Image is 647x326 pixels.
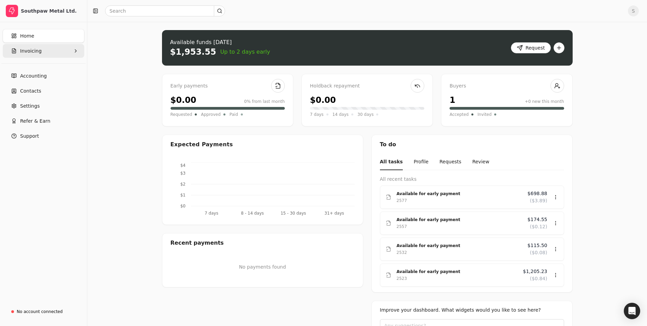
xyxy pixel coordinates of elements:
div: $0.00 [171,94,196,106]
span: $174.55 [528,216,547,223]
div: Holdback repayment [310,82,424,90]
span: Invited [477,111,491,118]
div: To do [372,135,572,154]
span: ($0.84) [530,275,547,282]
div: 2532 [397,249,407,256]
div: +0 new this month [525,98,564,105]
tspan: 31+ days [324,211,344,216]
button: S [628,5,639,16]
span: Settings [20,103,40,110]
tspan: 7 days [205,211,218,216]
tspan: $3 [180,171,185,176]
span: Requested [171,111,192,118]
a: No account connected [3,305,84,318]
div: Buyers [450,82,564,90]
span: $115.50 [528,242,547,249]
button: Refer & Earn [3,114,84,128]
span: Approved [201,111,221,118]
tspan: 15 - 30 days [280,211,306,216]
span: Up to 2 days early [220,48,270,56]
tspan: $1 [180,193,185,198]
span: $698.88 [528,190,547,197]
div: Early payments [171,82,285,90]
input: Search [105,5,225,16]
a: Contacts [3,84,84,98]
div: 0% from last month [244,98,285,105]
tspan: 8 - 14 days [241,211,264,216]
div: Available funds [DATE] [170,38,270,46]
div: Recent payments [162,233,363,253]
button: Invoicing [3,44,84,58]
div: $0.00 [310,94,336,106]
div: $1,953.55 [170,46,216,57]
div: 2557 [397,223,407,230]
button: Review [472,154,489,170]
div: No account connected [17,309,63,315]
span: Refer & Earn [20,118,50,125]
button: All tasks [380,154,403,170]
div: Available for early payment [397,242,522,249]
button: Requests [439,154,461,170]
div: Available for early payment [397,268,518,275]
div: 2577 [397,197,407,204]
div: Improve your dashboard. What widgets would you like to see here? [380,307,564,314]
tspan: $2 [180,182,185,187]
span: 14 days [333,111,349,118]
span: Home [20,32,34,40]
a: Accounting [3,69,84,83]
span: 7 days [310,111,324,118]
p: No payments found [171,263,355,271]
div: Available for early payment [397,190,522,197]
div: Available for early payment [397,216,522,223]
span: Accounting [20,72,47,80]
div: All recent tasks [380,176,564,183]
div: 1 [450,94,455,106]
button: Support [3,129,84,143]
div: Open Intercom Messenger [624,303,640,319]
a: Home [3,29,84,43]
tspan: $0 [180,204,185,208]
div: Southpaw Metal Ltd. [21,8,81,14]
span: ($0.08) [530,249,547,256]
span: Support [20,133,39,140]
span: 30 days [357,111,373,118]
span: Invoicing [20,47,42,55]
a: Settings [3,99,84,113]
span: Contacts [20,87,41,95]
span: ($0.12) [530,223,547,230]
span: Paid [230,111,238,118]
div: 2523 [397,275,407,282]
tspan: $4 [180,163,185,168]
button: Profile [414,154,429,170]
span: ($3.89) [530,197,547,204]
span: Accepted [450,111,469,118]
span: $1,205.23 [523,268,547,275]
button: Request [511,42,551,53]
div: Expected Payments [171,140,233,149]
